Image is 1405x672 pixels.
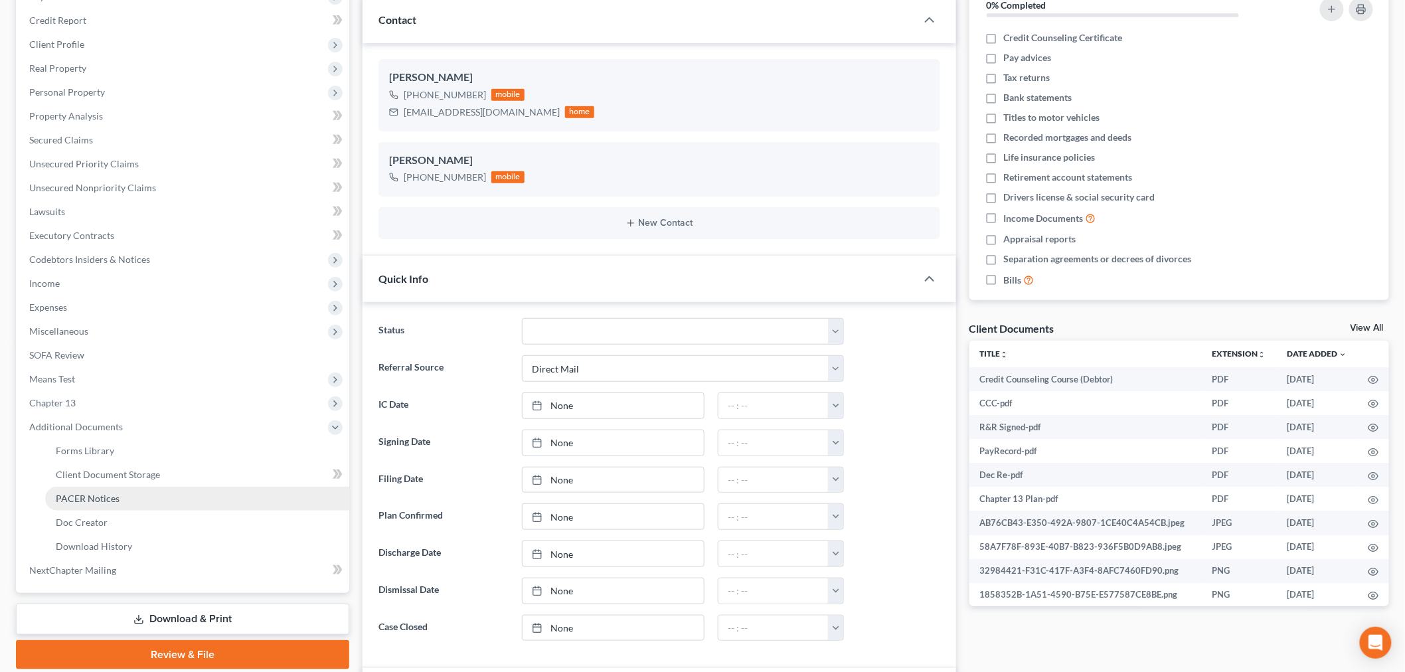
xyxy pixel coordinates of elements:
[1201,367,1276,391] td: PDF
[718,393,829,418] input: -- : --
[1004,252,1192,266] span: Separation agreements or decrees of divorces
[969,535,1202,559] td: 58A7F78F-893E-40B7-B823-936F5B0D9AB8.jpeg
[378,13,416,26] span: Contact
[29,206,65,217] span: Lawsuits
[969,439,1202,463] td: PayRecord-pdf
[29,39,84,50] span: Client Profile
[29,62,86,74] span: Real Property
[56,541,132,552] span: Download History
[491,171,525,183] div: mobile
[1004,71,1050,84] span: Tax returns
[523,541,704,566] a: None
[1201,391,1276,415] td: PDF
[1001,351,1009,359] i: unfold_more
[1276,415,1357,439] td: [DATE]
[56,493,120,504] span: PACER Notices
[1258,351,1266,359] i: unfold_more
[19,224,349,248] a: Executory Contracts
[56,517,108,528] span: Doc Creator
[19,343,349,367] a: SOFA Review
[404,171,486,184] div: [PHONE_NUMBER]
[29,110,103,122] span: Property Analysis
[969,559,1202,583] td: 32984421-F31C-417F-A3F4-8AFC7460FD90.png
[1004,232,1076,246] span: Appraisal reports
[1004,191,1155,204] span: Drivers license & social security card
[718,430,829,456] input: -- : --
[1004,51,1052,64] span: Pay advices
[29,373,75,384] span: Means Test
[19,176,349,200] a: Unsecured Nonpriority Claims
[523,393,704,418] a: None
[969,487,1202,511] td: Chapter 13 Plan-pdf
[1276,391,1357,415] td: [DATE]
[523,467,704,493] a: None
[19,558,349,582] a: NextChapter Mailing
[404,106,560,119] div: [EMAIL_ADDRESS][DOMAIN_NAME]
[969,583,1202,607] td: 1858352B-1A51-4590-B75E-E577587CE8BE.png
[372,615,515,641] label: Case Closed
[718,467,829,493] input: -- : --
[969,367,1202,391] td: Credit Counseling Course (Debtor)
[523,616,704,641] a: None
[969,415,1202,439] td: R&R Signed-pdf
[29,182,156,193] span: Unsecured Nonpriority Claims
[1276,535,1357,559] td: [DATE]
[1276,511,1357,535] td: [DATE]
[718,504,829,529] input: -- : --
[980,349,1009,359] a: Titleunfold_more
[1201,583,1276,607] td: PNG
[718,578,829,604] input: -- : --
[29,86,105,98] span: Personal Property
[1212,349,1266,359] a: Extensionunfold_more
[1004,131,1132,144] span: Recorded mortgages and deeds
[372,503,515,530] label: Plan Confirmed
[29,15,86,26] span: Credit Report
[969,511,1202,535] td: AB76CB43-E350-492A-9807-1CE40C4A54CB.jpeg
[1276,439,1357,463] td: [DATE]
[19,9,349,33] a: Credit Report
[29,301,67,313] span: Expenses
[372,318,515,345] label: Status
[16,604,349,635] a: Download & Print
[29,158,139,169] span: Unsecured Priority Claims
[1201,559,1276,583] td: PNG
[523,504,704,529] a: None
[45,463,349,487] a: Client Document Storage
[389,153,930,169] div: [PERSON_NAME]
[29,564,116,576] span: NextChapter Mailing
[969,391,1202,415] td: CCC-pdf
[1004,171,1133,184] span: Retirement account statements
[29,278,60,289] span: Income
[1004,274,1022,287] span: Bills
[1004,151,1096,164] span: Life insurance policies
[1004,111,1100,124] span: Titles to motor vehicles
[969,463,1202,487] td: Dec Re-pdf
[404,88,486,102] div: [PHONE_NUMBER]
[969,321,1054,335] div: Client Documents
[29,397,76,408] span: Chapter 13
[19,128,349,152] a: Secured Claims
[565,106,594,118] div: home
[1276,463,1357,487] td: [DATE]
[372,467,515,493] label: Filing Date
[1276,583,1357,607] td: [DATE]
[29,421,123,432] span: Additional Documents
[1201,439,1276,463] td: PDF
[372,578,515,604] label: Dismissal Date
[1201,487,1276,511] td: PDF
[29,230,114,241] span: Executory Contracts
[56,445,114,456] span: Forms Library
[718,541,829,566] input: -- : --
[29,349,84,361] span: SOFA Review
[523,430,704,456] a: None
[372,392,515,419] label: IC Date
[718,616,829,641] input: -- : --
[1287,349,1347,359] a: Date Added expand_more
[16,640,349,669] a: Review & File
[1201,415,1276,439] td: PDF
[45,511,349,535] a: Doc Creator
[29,134,93,145] span: Secured Claims
[491,89,525,101] div: mobile
[372,541,515,567] label: Discharge Date
[29,254,150,265] span: Codebtors Insiders & Notices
